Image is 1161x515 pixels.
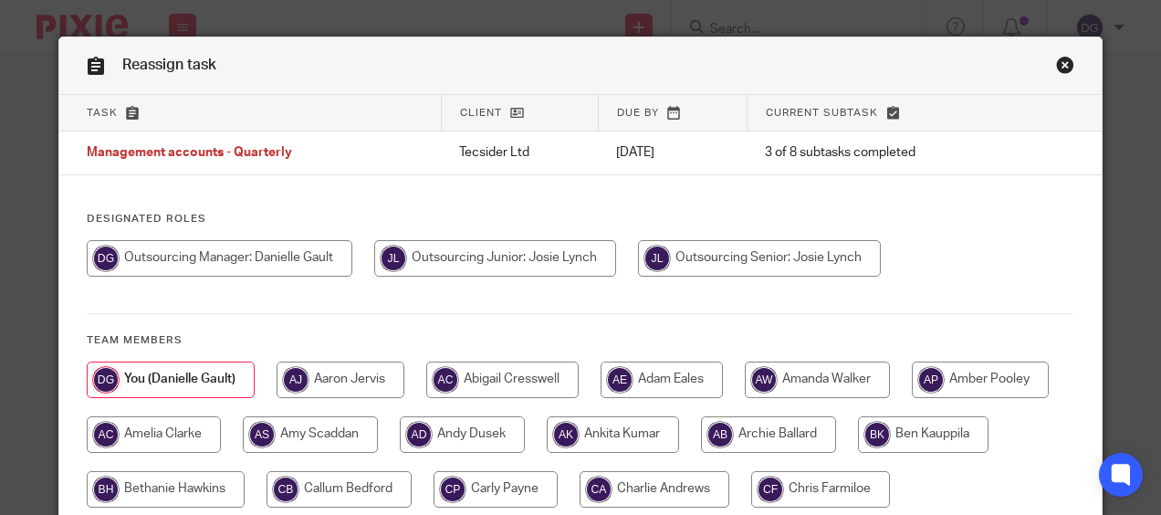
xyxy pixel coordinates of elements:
[460,108,502,118] span: Client
[617,108,659,118] span: Due by
[87,108,118,118] span: Task
[87,147,292,160] span: Management accounts - Quarterly
[87,333,1075,348] h4: Team members
[616,143,728,162] p: [DATE]
[747,131,1021,175] td: 3 of 8 subtasks completed
[459,143,580,162] p: Tecsider Ltd
[766,108,878,118] span: Current subtask
[122,58,216,72] span: Reassign task
[1056,56,1074,80] a: Close this dialog window
[87,212,1075,226] h4: Designated Roles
